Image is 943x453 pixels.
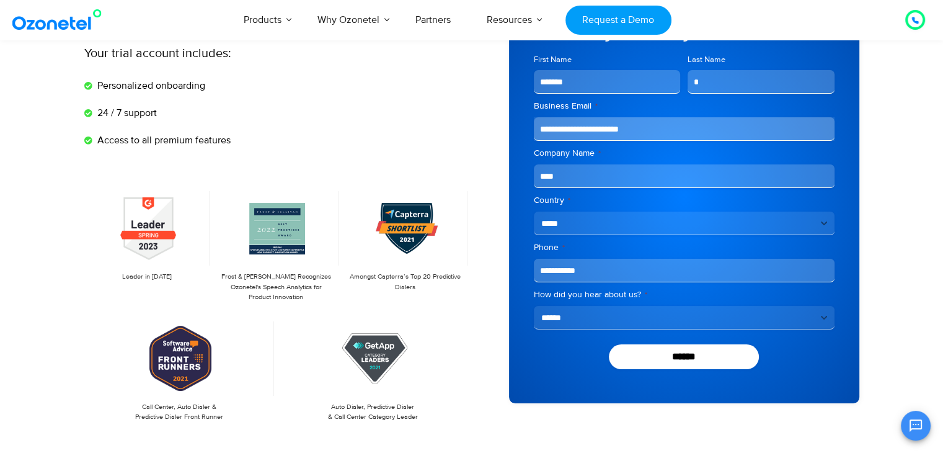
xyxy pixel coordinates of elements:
label: First Name [534,54,681,66]
p: Frost & [PERSON_NAME] Recognizes Ozonetel's Speech Analytics for Product Innovation [219,272,332,303]
p: Amongst Capterra’s Top 20 Predictive Dialers [348,272,461,292]
p: Leader in [DATE] [91,272,203,282]
button: Open chat [901,411,931,441]
p: Call Center, Auto Dialer & Predictive Dialer Front Runner [91,402,268,423]
span: 24 / 7 support [94,105,157,120]
label: Business Email [534,100,835,112]
p: Your trial account includes: [84,44,379,63]
label: Phone [534,241,835,254]
p: Auto Dialer, Predictive Dialer & Call Center Category Leader [284,402,462,423]
label: Last Name [688,54,835,66]
span: Access to all premium features [94,133,231,148]
label: How did you hear about us? [534,289,835,301]
span: Personalized onboarding [94,78,205,93]
label: Country [534,194,835,207]
label: Company Name [534,147,835,159]
a: Request a Demo [565,6,671,35]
